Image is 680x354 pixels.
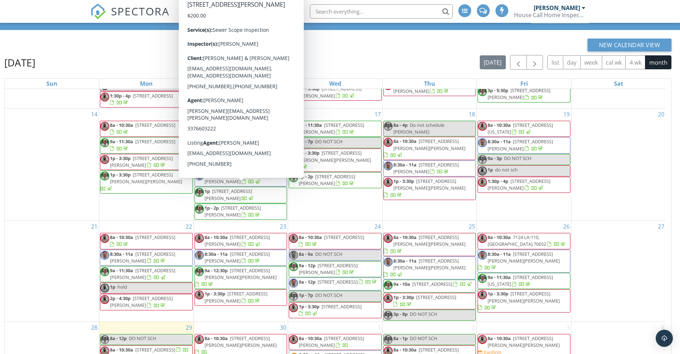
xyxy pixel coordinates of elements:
[117,284,127,290] span: hold
[488,290,560,304] span: [STREET_ADDRESS][PERSON_NAME][PERSON_NAME]
[110,267,175,280] span: [STREET_ADDRESS][PERSON_NAME]
[383,233,476,256] a: 8a - 10:30a [STREET_ADDRESS][PERSON_NAME][PERSON_NAME]
[393,234,417,240] span: 8a - 10:30a
[289,278,382,290] a: 9a - 12p [STREET_ADDRESS]
[324,234,364,240] span: [STREET_ADDRESS]
[384,178,393,187] img: 20230626_133733.jpg
[195,267,204,276] img: 20200526_134352.jpg
[315,138,342,145] span: DO NOT SCH
[205,138,270,151] a: 8:30a - 11a [STREET_ADDRESS]
[184,221,193,232] a: Go to September 22, 2025
[478,121,570,137] a: 8a - 10:30a [STREET_ADDRESS][US_STATE]
[478,166,487,175] img: 20230626_133733.jpg
[195,171,204,180] img: 20231015_143153.jpg
[90,10,170,25] a: SPECTORA
[289,150,371,170] a: 1p - 3:30p [STREET_ADDRESS][PERSON_NAME][PERSON_NAME]
[289,233,382,249] a: 8a - 10:30a [STREET_ADDRESS]
[384,311,393,320] img: 20200526_134352.jpg
[478,86,570,102] a: 3p - 5:30p [STREET_ADDRESS][PERSON_NAME]
[393,81,456,94] span: [STREET_ADDRESS][PERSON_NAME]
[660,322,666,333] a: Go to October 4, 2025
[393,258,465,271] span: [STREET_ADDRESS][PERSON_NAME][PERSON_NAME]
[488,290,508,297] span: 1p - 3:30p
[205,251,270,264] span: [STREET_ADDRESS][PERSON_NAME]
[205,122,219,128] span: 8a - 9a
[531,13,589,23] div: Calendar Settings
[412,281,452,287] span: [STREET_ADDRESS]
[318,279,358,285] span: [STREET_ADDRESS]
[299,122,364,135] a: 9a - 11:30a [STREET_ADDRESS][PERSON_NAME]
[205,267,277,280] span: [STREET_ADDRESS][PERSON_NAME][PERSON_NAME]
[562,109,571,120] a: Go to September 19, 2025
[488,178,550,191] span: [STREET_ADDRESS][PERSON_NAME]
[488,274,511,280] span: 9a - 11:30a
[195,266,287,289] a: 9a - 12:30p [STREET_ADDRESS][PERSON_NAME][PERSON_NAME]
[478,250,570,273] a: 8:30a - 11a [STREET_ADDRESS][PERSON_NAME][PERSON_NAME]
[384,161,393,170] img: 20231015_143153.jpg
[195,122,204,131] img: 20230626_133733.jpg
[205,234,270,247] span: [STREET_ADDRESS][PERSON_NAME]
[289,262,298,271] img: 20200526_134352.jpg
[289,85,298,94] img: 20230626_133733.jpg
[195,251,204,260] img: 20231015_143153.jpg
[299,85,362,99] span: [STREET_ADDRESS][PERSON_NAME]
[393,281,410,287] span: 9a - 10a
[393,161,459,175] a: 8:30a - 11a [STREET_ADDRESS][PERSON_NAME]
[534,4,580,11] div: [PERSON_NAME]
[100,155,109,164] img: 20230626_133733.jpg
[580,55,602,69] button: week
[138,79,154,89] a: Monday
[373,109,382,120] a: Go to September 17, 2025
[100,91,193,108] a: 1:30p - 4p [STREET_ADDRESS]
[299,150,371,163] span: [STREET_ADDRESS][PERSON_NAME][PERSON_NAME]
[100,137,193,153] a: 9a - 11:30a [STREET_ADDRESS]
[393,258,417,264] span: 8:30a - 11a
[110,138,133,145] span: 9a - 11:30a
[205,171,267,185] a: 1p - 3:30p [STREET_ADDRESS][PERSON_NAME]
[193,109,288,221] td: Go to September 16, 2025
[488,234,566,247] a: 8a - 10:30a 7124 LA-110, [GEOGRAPHIC_DATA] 70652
[289,261,382,277] a: 9a - 12p [STREET_ADDRESS][PERSON_NAME]
[100,251,109,260] img: 20231015_143153.jpg
[384,234,465,254] a: 8a - 10:30a [STREET_ADDRESS][PERSON_NAME][PERSON_NAME]
[299,251,313,257] span: 8a - 9a
[299,262,358,275] span: [STREET_ADDRESS][PERSON_NAME]
[373,221,382,232] a: Go to September 24, 2025
[110,267,175,280] a: 9a - 11:30a [STREET_ADDRESS][PERSON_NAME]
[393,294,456,307] a: 1p - 3:30p [STREET_ADDRESS]
[299,303,319,310] span: 1p - 3:30p
[393,178,414,184] span: 1p - 3:30p
[110,251,175,264] span: [STREET_ADDRESS][PERSON_NAME]
[288,221,383,322] td: Go to September 24, 2025
[488,138,553,151] span: [STREET_ADDRESS][PERSON_NAME]
[571,221,666,322] td: Go to September 27, 2025
[488,122,553,135] a: 8a - 10:30a [STREET_ADDRESS][US_STATE]
[393,161,417,168] span: 8:30a - 11a
[100,138,109,147] img: 20200526_134352.jpg
[193,221,288,322] td: Go to September 23, 2025
[625,55,645,69] button: 4 wk
[289,149,382,172] a: 1p - 3:30p [STREET_ADDRESS][PERSON_NAME][PERSON_NAME]
[315,251,342,257] span: DO NOT SCH
[100,171,182,191] a: 1p - 3:30p [STREET_ADDRESS][PERSON_NAME][PERSON_NAME]
[488,274,553,287] span: [STREET_ADDRESS][US_STATE]
[527,55,543,70] button: Next month
[488,138,511,145] span: 8:30a - 11a
[110,138,175,151] a: 9a - 11:30a [STREET_ADDRESS]
[477,109,571,221] td: Go to September 19, 2025
[195,267,277,287] a: 9a - 12:30p [STREET_ADDRESS][PERSON_NAME][PERSON_NAME]
[100,154,193,170] a: 1p - 3:30p [STREET_ADDRESS][PERSON_NAME]
[393,138,417,144] span: 8a - 10:30a
[299,173,313,180] span: 1p - 2p
[5,221,99,322] td: Go to September 21, 2025
[205,205,219,211] span: 1p - 2p
[315,292,342,298] span: DO NOT SCH
[488,234,511,240] span: 8a - 10:30a
[205,85,267,99] a: 1:30p - 4p [STREET_ADDRESS][PERSON_NAME]
[110,171,182,185] span: [STREET_ADDRESS][PERSON_NAME][PERSON_NAME]
[393,161,459,175] span: [STREET_ADDRESS][PERSON_NAME]
[278,221,288,232] a: Go to September 23, 2025
[299,279,316,285] span: 9a - 12p
[205,188,210,194] span: 1p
[299,122,364,135] span: [STREET_ADDRESS][PERSON_NAME]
